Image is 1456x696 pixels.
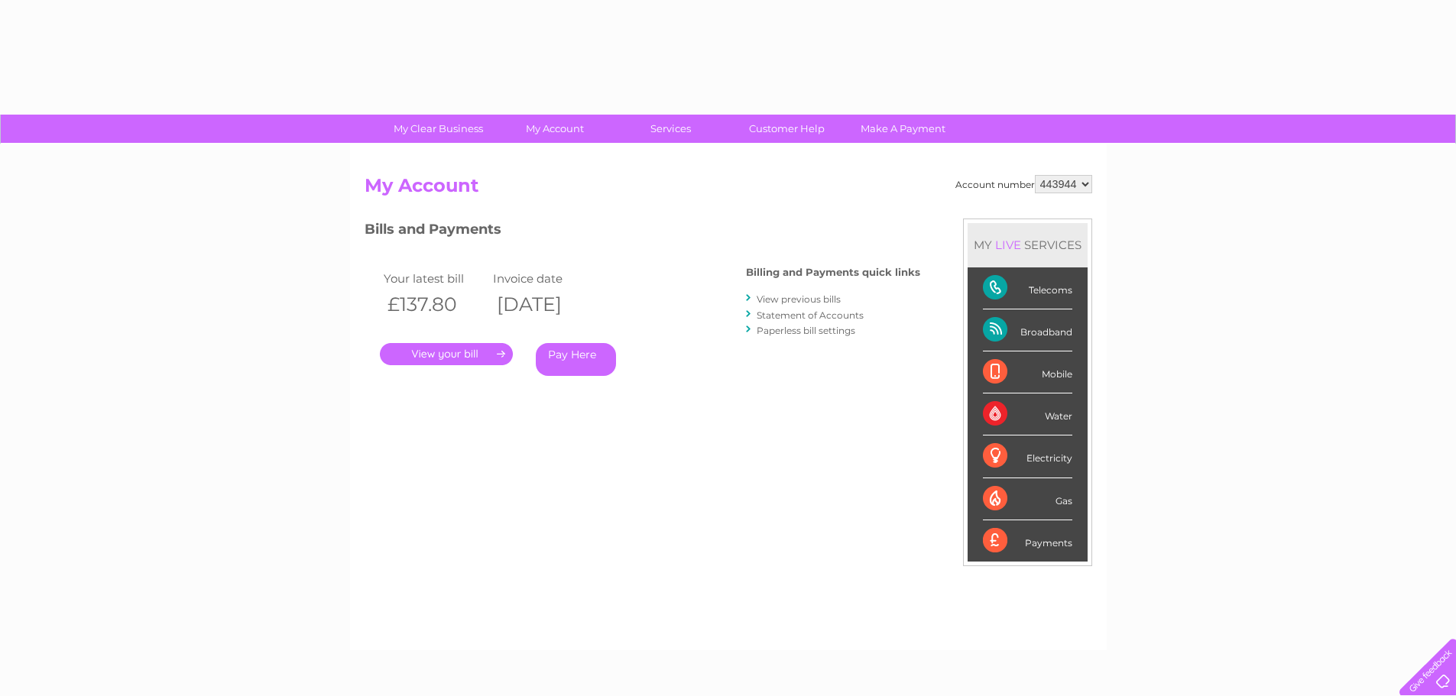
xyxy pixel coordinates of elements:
div: Electricity [983,435,1072,477]
div: MY SERVICES [968,223,1088,267]
h4: Billing and Payments quick links [746,267,920,278]
a: View previous bills [757,293,841,305]
a: My Clear Business [375,115,501,143]
a: Pay Here [536,343,616,376]
a: Paperless bill settings [757,325,855,336]
a: Statement of Accounts [757,309,864,321]
a: Services [608,115,734,143]
div: LIVE [992,238,1024,252]
h3: Bills and Payments [365,219,920,245]
a: Make A Payment [840,115,966,143]
div: Mobile [983,351,1072,393]
h2: My Account [365,175,1092,204]
a: . [380,343,513,365]
div: Water [983,393,1072,435]
div: Payments [983,520,1072,562]
div: Account number [955,175,1092,193]
a: My Account [491,115,618,143]
td: Your latest bill [380,268,490,289]
div: Gas [983,478,1072,520]
th: £137.80 [380,289,490,320]
a: Customer Help [724,115,850,143]
th: [DATE] [489,289,599,320]
div: Telecoms [983,267,1072,309]
td: Invoice date [489,268,599,289]
div: Broadband [983,309,1072,351]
